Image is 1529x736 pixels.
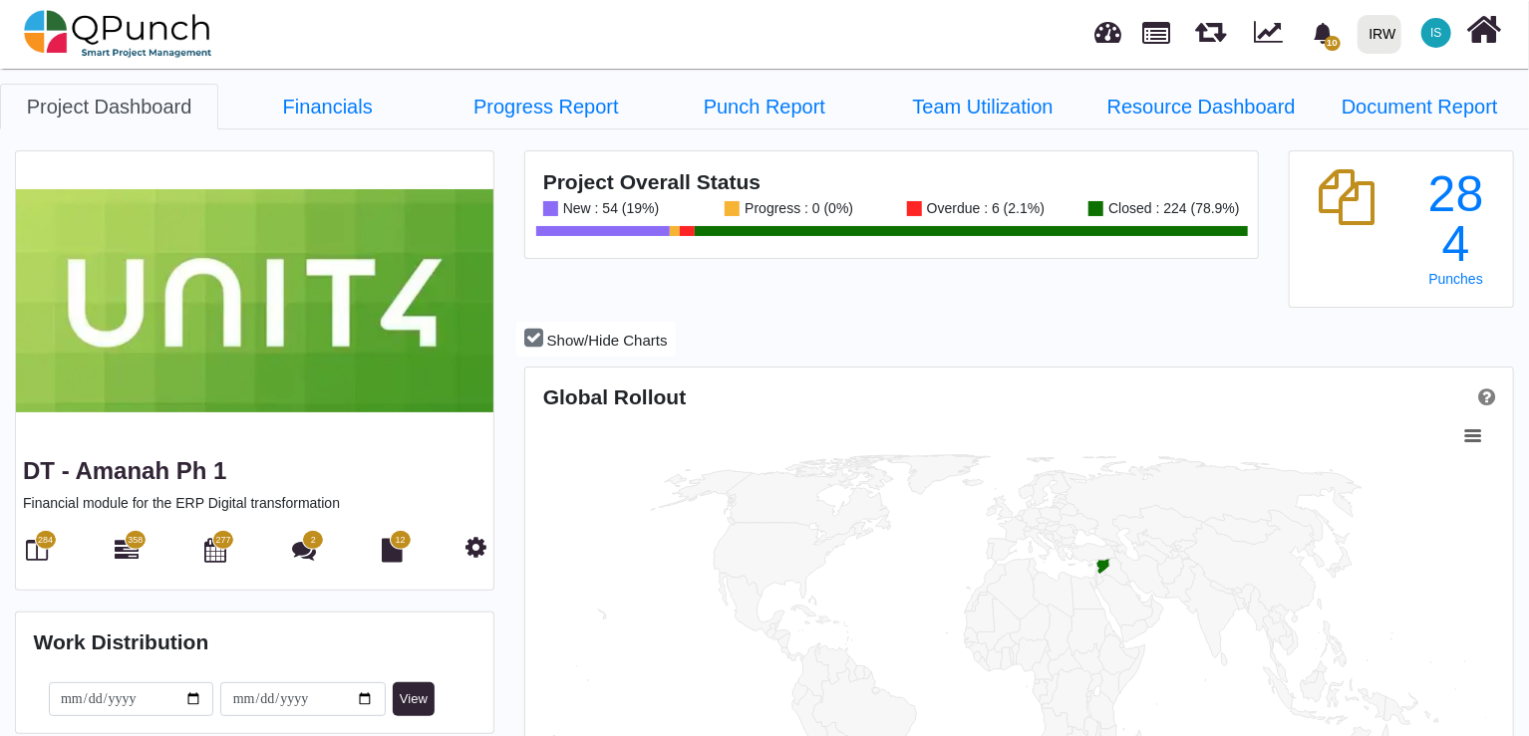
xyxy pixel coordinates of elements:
span: Releases [1195,10,1226,43]
i: Project Settings [465,535,486,559]
span: 277 [216,534,231,548]
i: Home [1467,11,1502,49]
a: DT - Amanah Ph 1 [23,457,226,484]
button: Show/Hide Charts [516,322,675,357]
span: Punches [1429,271,1483,287]
a: Financials [218,84,437,129]
span: Idiris Shariif [1421,18,1451,48]
a: IRW [1349,1,1409,67]
i: Gantt [115,538,139,562]
a: Progress Report [437,84,655,129]
div: Progress : 0 (0%) [740,201,853,216]
div: Overdue : 6 (2.1%) [922,201,1045,216]
li: DT - Amanah Ph 1 [874,84,1092,128]
img: qpunch-sp.fa6292f.png [24,4,212,64]
div: IRW [1370,17,1396,52]
i: Calendar [204,538,226,562]
a: 358 [115,546,139,562]
a: IS [1409,1,1463,65]
span: 10 [1325,36,1341,51]
span: 12 [396,534,406,548]
i: Document Library [383,538,404,562]
div: Notification [1306,15,1341,51]
span: 2 [311,534,316,548]
span: 358 [128,534,143,548]
span: Show/Hide Charts [547,332,668,349]
h4: Work Distribution [34,629,476,654]
a: Document Report [1311,84,1529,129]
i: Punch Discussion [292,538,316,562]
div: New : 54 (19%) [558,201,659,216]
div: Global Rollout [543,384,1020,409]
a: 284 Punches [1416,169,1495,287]
a: bell fill10 [1301,1,1350,64]
i: Board [27,538,49,562]
div: Closed : 224 (78.9%) [1103,201,1240,216]
a: Team Utilization [874,84,1092,129]
a: Resource Dashboard [1092,84,1311,129]
svg: bell fill [1313,23,1334,44]
a: Help [1471,385,1495,408]
div: 284 [1416,169,1495,269]
button: View [393,682,435,716]
span: Dashboard [1095,12,1122,42]
a: Punch Report [655,84,873,129]
h4: Project Overall Status [543,169,1241,194]
div: Dynamic Report [1244,1,1301,67]
button: View chart menu, Chart [1459,422,1487,450]
span: Projects [1143,13,1171,44]
p: Financial module for the ERP Digital transformation [23,493,486,514]
span: IS [1430,27,1441,39]
span: 284 [38,534,53,548]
